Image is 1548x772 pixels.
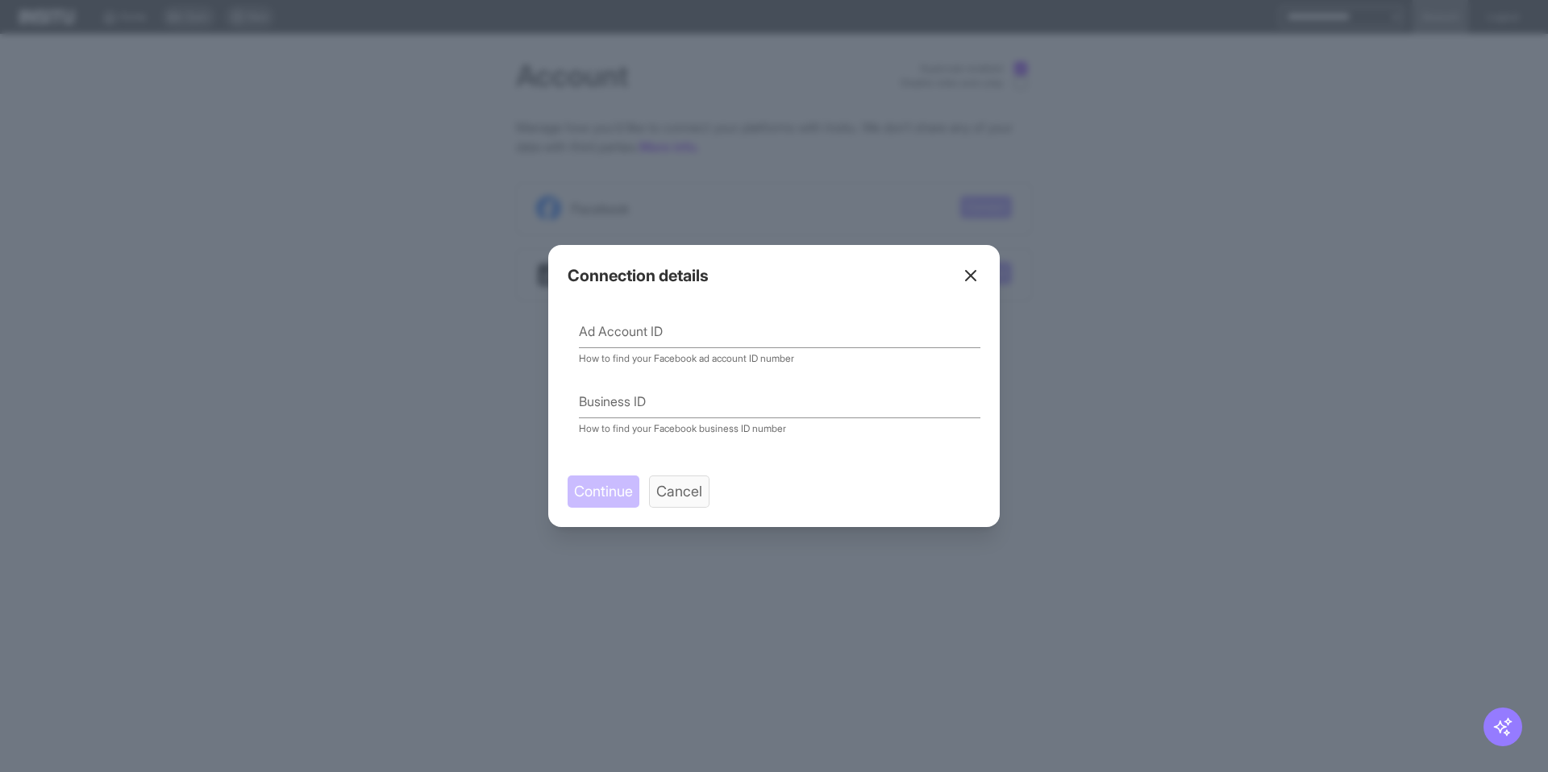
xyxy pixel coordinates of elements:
[568,475,639,508] button: Continue
[579,352,794,364] a: How to find your Facebook ad account ID number
[649,475,709,508] button: Cancel
[568,264,709,287] h2: Connection details
[568,475,639,508] span: You cannot perform this action
[579,422,786,434] a: How to find your Facebook business ID number
[574,480,633,503] span: Continue
[656,480,702,503] span: Cancel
